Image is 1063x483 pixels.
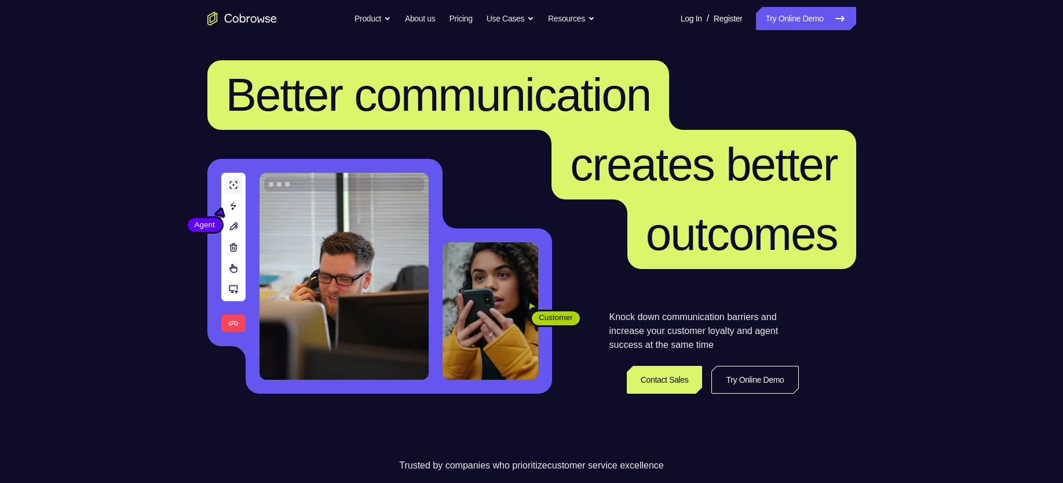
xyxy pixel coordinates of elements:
span: outcomes [646,208,838,260]
img: A customer support agent talking on the phone [260,173,429,380]
a: Try Online Demo [756,7,856,30]
span: customer service excellence [547,460,664,470]
span: / [707,12,709,26]
span: Better communication [226,69,651,121]
img: A customer holding their phone [443,242,538,380]
a: About us [405,7,435,30]
a: Contact Sales [627,366,703,394]
a: Register [714,7,742,30]
a: Log In [681,7,702,30]
button: Use Cases [487,7,534,30]
span: creates better [570,139,837,190]
button: Product [355,7,391,30]
a: Try Online Demo [711,366,798,394]
a: Go to the home page [207,12,277,26]
p: Knock down communication barriers and increase your customer loyalty and agent success at the sam... [609,310,799,352]
a: Pricing [449,7,472,30]
button: Resources [548,7,595,30]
